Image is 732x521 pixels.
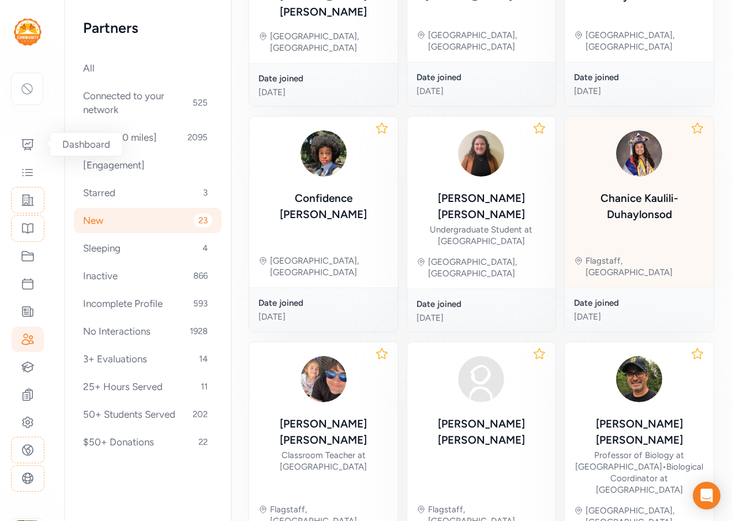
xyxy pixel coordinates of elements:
img: NsuunUN5TyqgkMW9u3Id [453,126,509,181]
div: 3+ Evaluations [74,346,222,372]
div: [PERSON_NAME] [PERSON_NAME] [258,416,389,448]
div: [GEOGRAPHIC_DATA], [GEOGRAPHIC_DATA] [428,29,547,53]
div: [DATE] [258,311,389,323]
div: [Engagement] [74,152,222,178]
div: [Within 50 miles] [74,125,222,150]
div: [DATE] [258,87,389,98]
div: Professor of Biology at [GEOGRAPHIC_DATA] Biological Coordinator at [GEOGRAPHIC_DATA] [574,449,704,496]
div: Inactive [74,263,222,288]
div: All [74,55,222,81]
div: Incomplete Profile [74,291,222,316]
div: [DATE] [574,85,704,97]
img: avatar38fbb18c.svg [453,351,509,407]
span: 23 [194,213,212,227]
div: [PERSON_NAME] [PERSON_NAME] [416,416,547,448]
div: Connected to your network [74,83,222,122]
div: No Interactions [74,318,222,344]
span: 11 [196,380,212,393]
div: Date joined [574,297,704,309]
div: Date joined [574,72,704,83]
img: uQcOXzdATv6PrtUkJVVm [611,351,667,407]
div: Date joined [416,298,547,310]
div: Undergraduate Student at [GEOGRAPHIC_DATA] [416,224,547,247]
span: 525 [188,96,212,110]
div: [DATE] [574,311,704,323]
span: 1928 [185,324,212,338]
span: 202 [188,407,212,421]
img: SkJ2G7RSVK1B0iAHiGAa [296,126,351,181]
div: Confidence [PERSON_NAME] [258,190,389,223]
div: Flagstaff, [GEOGRAPHIC_DATA] [585,255,704,278]
span: 593 [189,297,212,310]
div: Starred [74,180,222,205]
div: [GEOGRAPHIC_DATA], [GEOGRAPHIC_DATA] [270,255,389,278]
div: Date joined [416,72,547,83]
div: Chanice Kaulili-Duhaylonsod [574,190,704,223]
div: [GEOGRAPHIC_DATA], [GEOGRAPHIC_DATA] [270,31,389,54]
span: 866 [189,269,212,283]
img: 68yxig5hR6uXjYERGOvu [296,351,351,407]
div: 50+ Students Served [74,402,222,427]
h2: Partners [83,18,212,37]
div: [GEOGRAPHIC_DATA], [GEOGRAPHIC_DATA] [428,256,547,279]
div: [PERSON_NAME] [PERSON_NAME] [416,190,547,223]
div: Sleeping [74,235,222,261]
div: [DATE] [416,85,547,97]
div: $50+ Donations [74,429,222,455]
img: logo [14,18,42,46]
span: 14 [194,352,212,366]
div: 25+ Hours Served [74,374,222,399]
span: • [662,462,666,472]
div: [DATE] [416,312,547,324]
div: Open Intercom Messenger [693,482,720,509]
span: 3 [198,186,212,200]
img: BVuN4zLMT1ayUzvPby4t [611,126,667,181]
span: 22 [194,435,212,449]
div: [GEOGRAPHIC_DATA], [GEOGRAPHIC_DATA] [585,29,704,53]
span: 2095 [183,130,212,144]
span: 4 [198,241,212,255]
div: Date joined [258,297,389,309]
div: Date joined [258,73,389,84]
div: [PERSON_NAME] [PERSON_NAME] [574,416,704,448]
div: Classroom Teacher at [GEOGRAPHIC_DATA] [258,449,389,473]
div: New [74,208,222,233]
